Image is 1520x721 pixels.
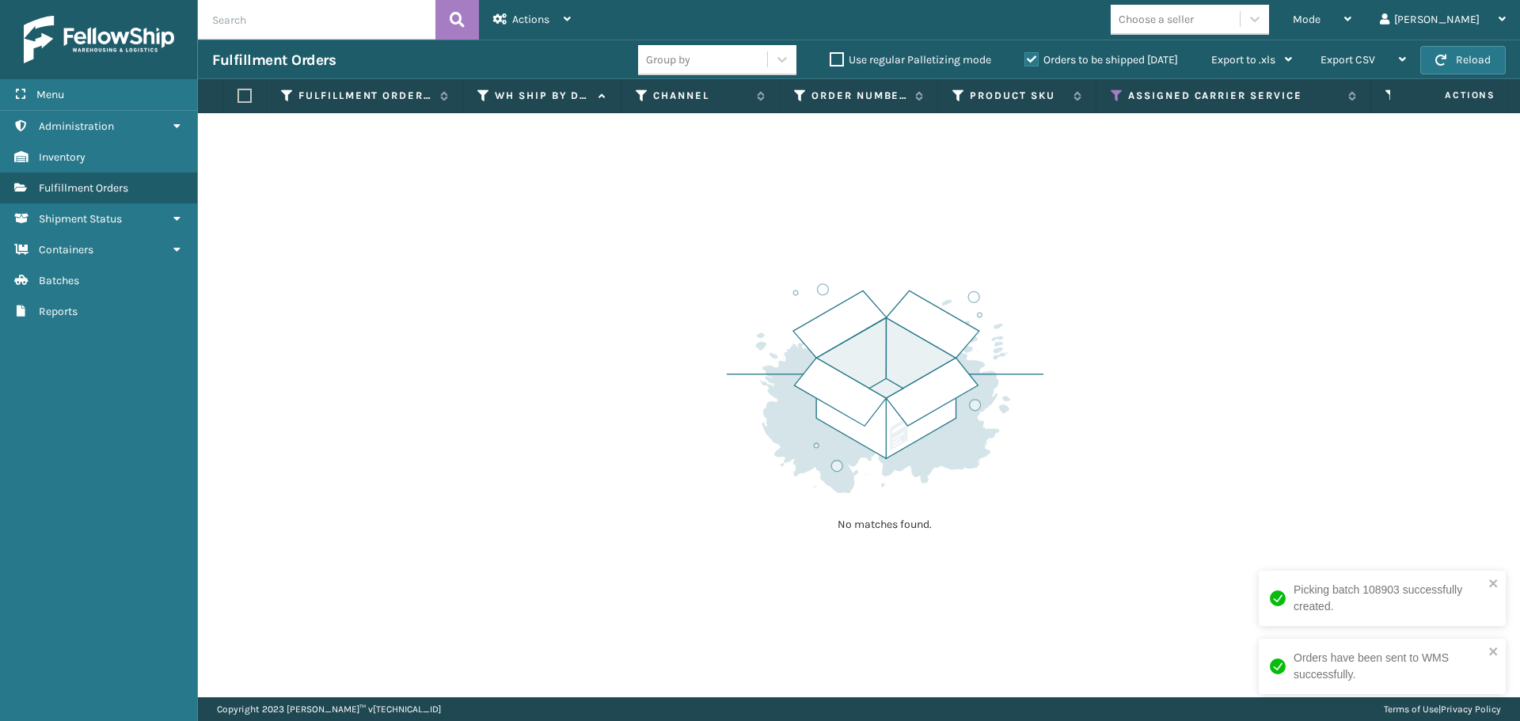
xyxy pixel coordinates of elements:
span: Fulfillment Orders [39,181,128,195]
h3: Fulfillment Orders [212,51,336,70]
div: Orders have been sent to WMS successfully. [1294,650,1484,683]
label: WH Ship By Date [495,89,591,103]
label: Product SKU [970,89,1066,103]
span: Administration [39,120,114,133]
span: Inventory [39,150,85,164]
div: Choose a seller [1119,11,1194,28]
p: Copyright 2023 [PERSON_NAME]™ v [TECHNICAL_ID] [217,697,441,721]
label: Assigned Carrier Service [1128,89,1340,103]
div: Picking batch 108903 successfully created. [1294,582,1484,615]
span: Shipment Status [39,212,122,226]
img: logo [24,16,174,63]
span: Reports [39,305,78,318]
span: Export CSV [1320,53,1375,66]
label: Channel [653,89,749,103]
span: Batches [39,274,79,287]
label: Order Number [811,89,907,103]
div: Group by [646,51,690,68]
label: Orders to be shipped [DATE] [1024,53,1178,66]
span: Mode [1293,13,1320,26]
label: Use regular Palletizing mode [830,53,991,66]
span: Menu [36,88,64,101]
button: Reload [1420,46,1506,74]
span: Actions [1395,82,1505,108]
button: close [1488,577,1499,592]
span: Export to .xls [1211,53,1275,66]
span: Actions [512,13,549,26]
button: close [1488,645,1499,660]
span: Containers [39,243,93,256]
label: Fulfillment Order Id [298,89,432,103]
